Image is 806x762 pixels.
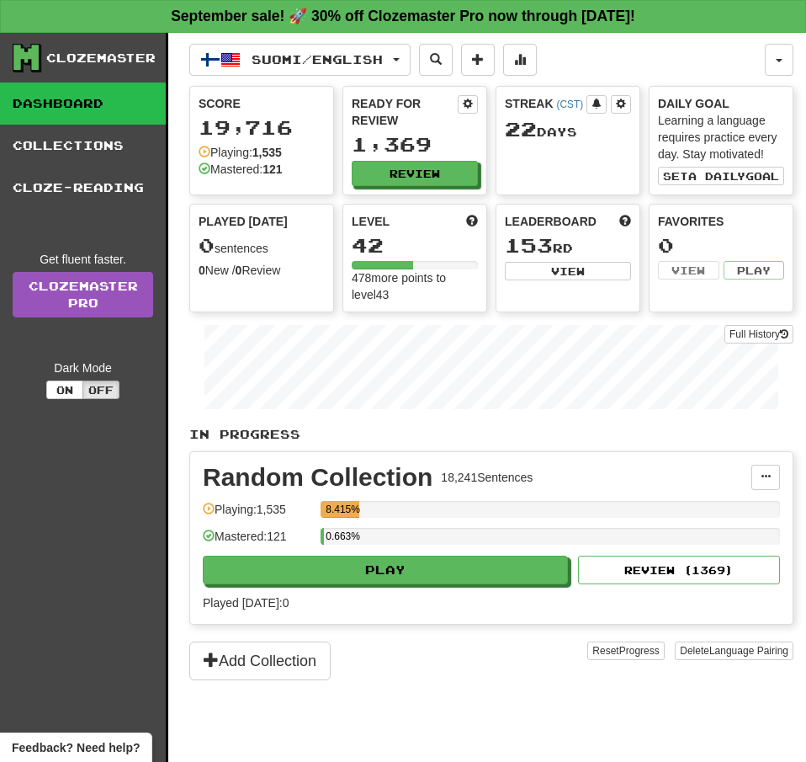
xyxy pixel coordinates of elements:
[352,213,390,230] span: Level
[189,44,411,76] button: Suomi/English
[326,501,359,518] div: 8.415%
[236,264,242,277] strong: 0
[505,233,553,257] span: 153
[46,50,156,67] div: Clozemaster
[199,117,325,138] div: 19,716
[82,381,119,399] button: Off
[658,213,784,230] div: Favorites
[505,117,537,141] span: 22
[199,95,325,112] div: Score
[505,213,597,230] span: Leaderboard
[419,44,453,76] button: Search sentences
[658,261,719,280] button: View
[189,642,331,680] button: Add Collection
[675,642,793,660] button: DeleteLanguage Pairing
[503,44,537,76] button: More stats
[724,261,785,280] button: Play
[199,262,325,279] div: New / Review
[352,161,478,186] button: Review
[189,426,793,443] p: In Progress
[619,213,631,230] span: This week in points, UTC
[505,119,631,141] div: Day s
[352,95,458,129] div: Ready for Review
[203,596,289,610] span: Played [DATE]: 0
[505,262,631,280] button: View
[203,465,432,490] div: Random Collection
[199,144,282,161] div: Playing:
[441,469,533,486] div: 18,241 Sentences
[12,739,140,756] span: Open feedback widget
[505,95,586,112] div: Streak
[199,213,288,230] span: Played [DATE]
[578,556,780,584] button: Review (1369)
[203,556,568,584] button: Play
[466,213,478,230] span: Score more points to level up
[203,501,312,529] div: Playing: 1,535
[252,52,383,67] span: Suomi / English
[13,251,153,268] div: Get fluent faster.
[505,235,631,257] div: rd
[13,360,153,376] div: Dark Mode
[709,645,788,657] span: Language Pairing
[658,95,784,112] div: Daily Goal
[262,163,282,176] strong: 121
[556,99,583,110] a: (CST)
[199,161,283,178] div: Mastered:
[658,112,784,163] div: Learning a language requires practice every day. Stay motivated!
[199,233,215,257] span: 0
[587,642,664,660] button: ResetProgress
[352,134,478,155] div: 1,369
[13,272,153,317] a: ClozemasterPro
[352,235,478,256] div: 42
[252,146,282,159] strong: 1,535
[199,235,325,257] div: sentences
[619,645,660,657] span: Progress
[203,528,312,556] div: Mastered: 121
[724,325,793,344] button: Full History
[688,170,745,182] span: a daily
[171,8,635,24] strong: September sale! 🚀 30% off Clozemaster Pro now through [DATE]!
[352,269,478,303] div: 478 more points to level 43
[199,264,205,277] strong: 0
[461,44,495,76] button: Add sentence to collection
[658,235,784,256] div: 0
[658,167,784,185] button: Seta dailygoal
[46,381,83,399] button: On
